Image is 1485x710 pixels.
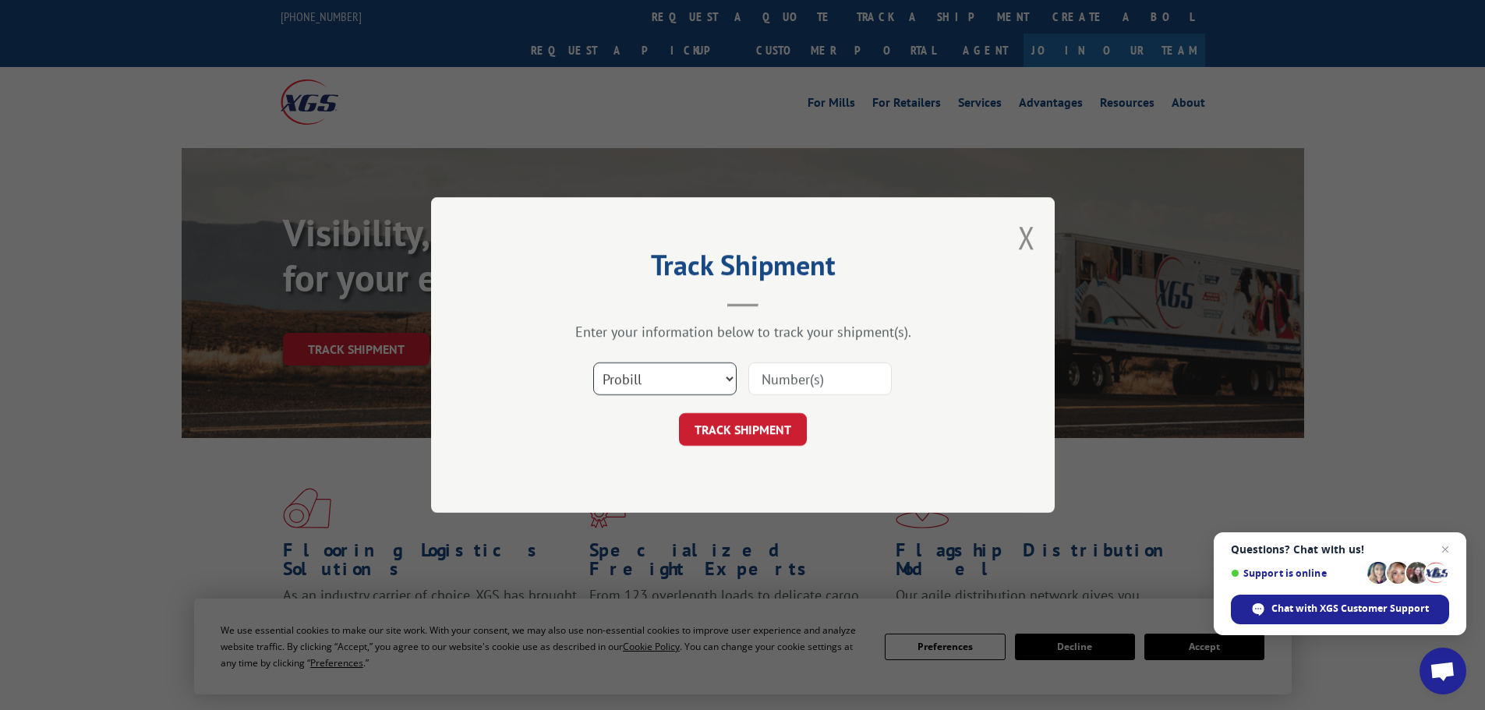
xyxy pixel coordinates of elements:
[1420,648,1466,694] div: Open chat
[1436,540,1455,559] span: Close chat
[1271,602,1429,616] span: Chat with XGS Customer Support
[1018,217,1035,258] button: Close modal
[1231,543,1449,556] span: Questions? Chat with us!
[509,254,977,284] h2: Track Shipment
[1231,595,1449,624] div: Chat with XGS Customer Support
[679,413,807,446] button: TRACK SHIPMENT
[1231,567,1362,579] span: Support is online
[509,323,977,341] div: Enter your information below to track your shipment(s).
[748,362,892,395] input: Number(s)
